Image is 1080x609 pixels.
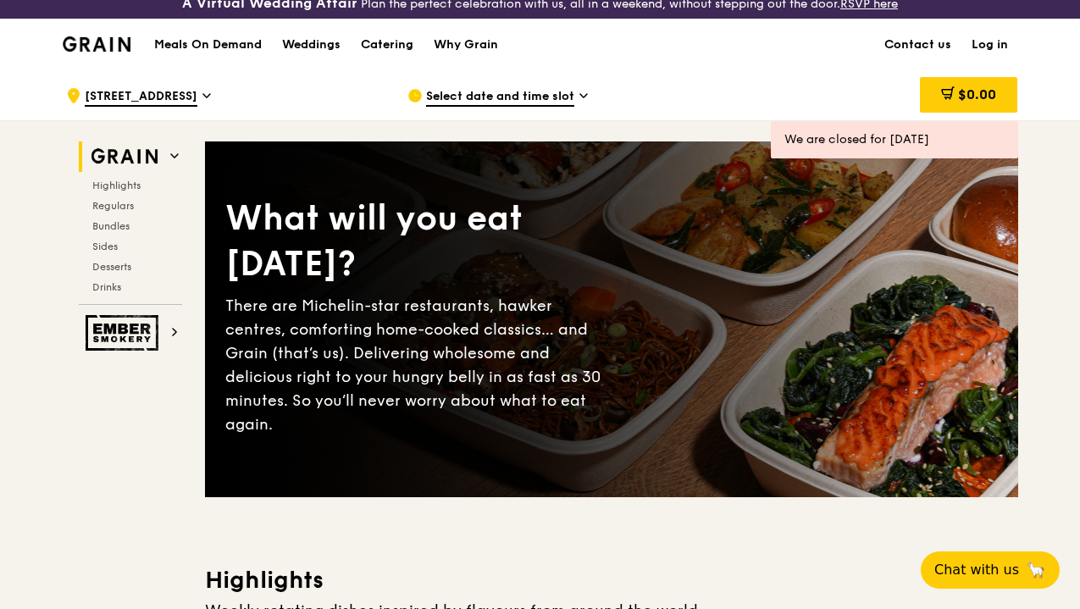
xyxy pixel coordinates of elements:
[85,88,197,107] span: [STREET_ADDRESS]
[63,36,131,52] img: Grain
[272,19,351,70] a: Weddings
[225,294,612,436] div: There are Michelin-star restaurants, hawker centres, comforting home-cooked classics… and Grain (...
[92,281,121,293] span: Drinks
[92,200,134,212] span: Regulars
[86,141,163,172] img: Grain web logo
[361,19,413,70] div: Catering
[225,196,612,287] div: What will you eat [DATE]?
[434,19,498,70] div: Why Grain
[1026,560,1046,580] span: 🦙
[92,241,118,252] span: Sides
[205,565,1018,595] h3: Highlights
[154,36,262,53] h1: Meals On Demand
[63,18,131,69] a: GrainGrain
[934,560,1019,580] span: Chat with us
[92,180,141,191] span: Highlights
[784,131,1005,148] div: We are closed for [DATE]
[921,551,1060,589] button: Chat with us🦙
[874,19,961,70] a: Contact us
[426,88,574,107] span: Select date and time slot
[961,19,1018,70] a: Log in
[351,19,424,70] a: Catering
[86,315,163,351] img: Ember Smokery web logo
[282,19,341,70] div: Weddings
[92,261,131,273] span: Desserts
[92,220,130,232] span: Bundles
[424,19,508,70] a: Why Grain
[958,86,996,102] span: $0.00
